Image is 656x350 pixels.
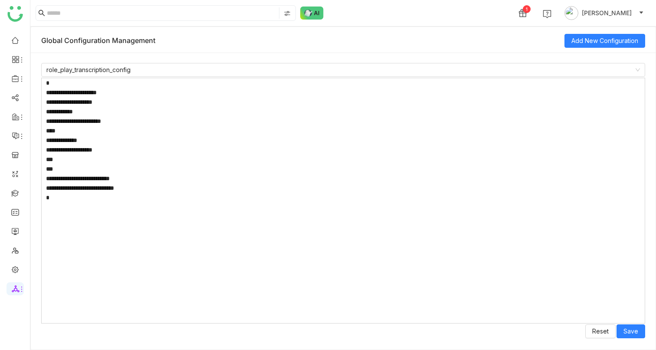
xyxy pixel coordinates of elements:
span: Save [623,327,638,336]
button: Add New Configuration [564,34,645,48]
button: [PERSON_NAME] [563,6,646,20]
img: ask-buddy-normal.svg [300,7,324,20]
span: [PERSON_NAME] [582,8,632,18]
span: Add New Configuration [571,36,638,46]
span: Reset [592,327,609,336]
button: Save [617,324,645,338]
div: Global Configuration Management [41,28,564,53]
nz-select-item: role_play_transcription_config [46,63,640,76]
img: help.svg [543,10,551,18]
img: search-type.svg [284,10,291,17]
img: avatar [564,6,578,20]
button: Reset [585,324,616,338]
img: logo [7,6,23,22]
div: 1 [523,5,531,13]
